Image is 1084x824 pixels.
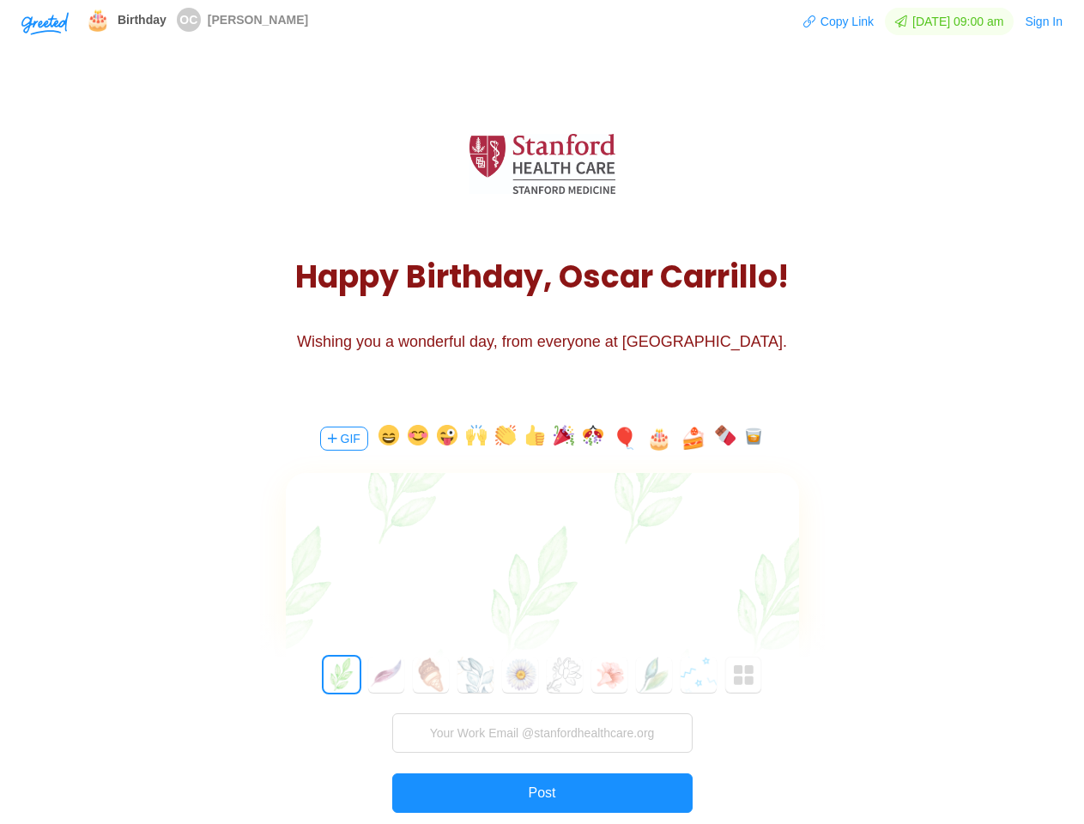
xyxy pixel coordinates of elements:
button: emoji [378,425,399,452]
button: 3 [457,657,494,693]
button: Post [392,773,693,813]
button: emoji [681,425,706,452]
span: emoji [85,8,111,31]
span: [PERSON_NAME] [208,13,308,27]
button: 6 [591,657,627,693]
div: Wishing you a wonderful day, from everyone at [GEOGRAPHIC_DATA]. [285,331,800,352]
button: 1 [368,657,404,693]
button: emoji [646,425,672,452]
img: Greeted [734,665,754,686]
span: Birthday [118,13,167,27]
button: 0 [324,657,360,693]
img: Greeted [469,134,615,195]
input: Your Work Email @stanfordhealthcare.org [392,713,693,753]
button: 5 [547,657,583,693]
button: GIF [320,427,368,451]
button: emoji [554,425,574,452]
button: emoji [495,425,516,452]
img: Greeted [21,12,69,35]
button: 2 [413,657,449,693]
button: 7 [636,657,672,693]
button: emoji [612,425,638,452]
button: Sign In [1024,8,1063,35]
button: emoji [437,425,457,452]
button: Copy Link [802,8,875,35]
span: OC [179,8,197,32]
button: emoji [408,425,428,452]
button: emoji [583,425,603,452]
button: 4 [502,657,538,693]
button: emoji [524,425,545,452]
button: emoji [466,425,487,452]
button: 8 [681,657,717,693]
span: [DATE] 09:00 am [885,8,1014,35]
button: emoji [743,425,764,452]
button: emoji [715,425,736,452]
